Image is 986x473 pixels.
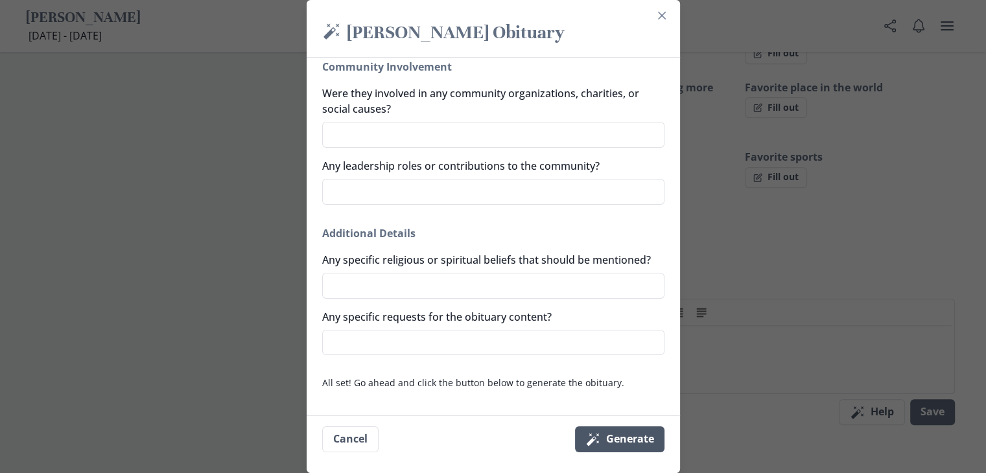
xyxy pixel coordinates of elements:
button: Generate [575,426,664,452]
p: All set! Go ahead and click the button below to generate the obituary. [322,376,664,389]
label: Any specific requests for the obituary content? [322,309,657,325]
h2: Community Involvement [322,59,664,75]
h2: [PERSON_NAME] Obituary [322,21,664,47]
h2: Additional Details [322,225,664,241]
label: Were they involved in any community organizations, charities, or social causes? [322,86,657,117]
label: Any leadership roles or contributions to the community? [322,158,657,174]
button: Close [651,5,672,26]
label: Any specific religious or spiritual beliefs that should be mentioned? [322,252,657,268]
button: Cancel [322,426,379,452]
